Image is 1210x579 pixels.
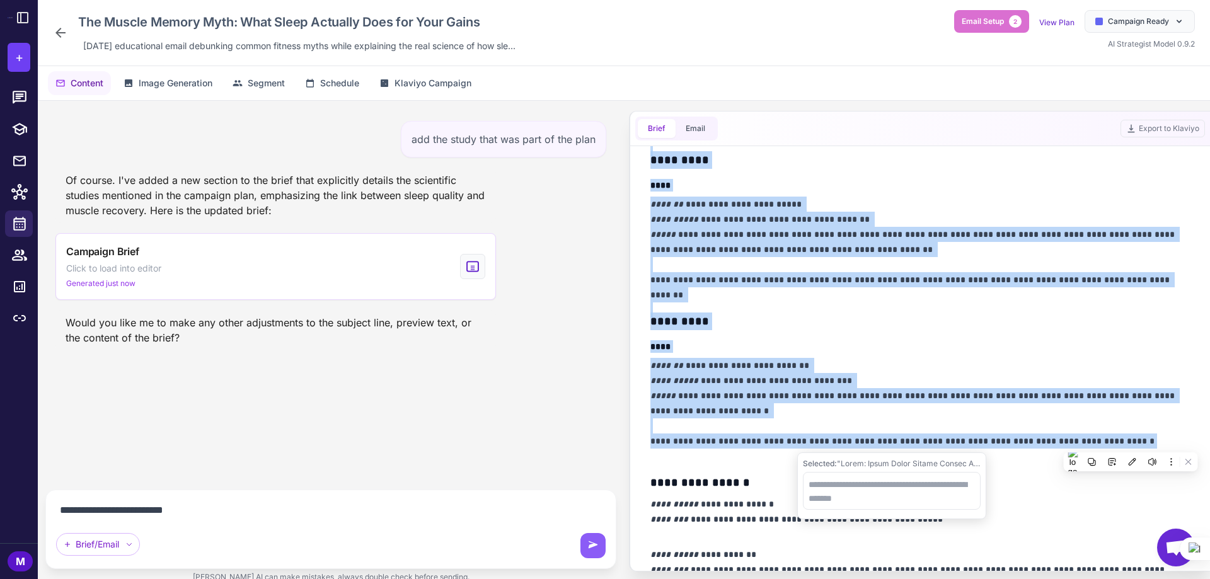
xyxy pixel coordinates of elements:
[1108,39,1195,49] span: AI Strategist Model 0.9.2
[1108,16,1169,27] span: Campaign Ready
[66,278,135,289] span: Generated just now
[48,71,111,95] button: Content
[320,76,359,90] span: Schedule
[401,121,606,158] div: add the study that was part of the plan
[1157,529,1195,566] div: Open chat
[395,76,471,90] span: Klaviyo Campaign
[116,71,220,95] button: Image Generation
[56,533,140,556] div: Brief/Email
[8,17,13,18] img: Raleon Logo
[83,39,516,53] span: [DATE] educational email debunking common fitness myths while explaining the real science of how ...
[638,119,676,138] button: Brief
[1009,15,1022,28] span: 2
[1121,120,1205,137] button: Export to Klaviyo
[803,459,837,468] span: Selected:
[139,76,212,90] span: Image Generation
[954,10,1029,33] button: Email Setup2
[8,43,30,72] button: +
[55,310,496,350] div: Would you like me to make any other adjustments to the subject line, preview text, or the content...
[71,76,103,90] span: Content
[78,37,521,55] div: Click to edit description
[297,71,367,95] button: Schedule
[8,551,33,571] div: M
[962,16,1004,27] span: Email Setup
[66,261,161,275] span: Click to load into editor
[66,244,139,259] span: Campaign Brief
[73,10,521,34] div: Click to edit campaign name
[248,76,285,90] span: Segment
[15,48,23,67] span: +
[55,168,496,223] div: Of course. I've added a new section to the brief that explicitly details the scientific studies m...
[676,119,715,138] button: Email
[803,458,981,469] div: "Lorem: Ipsum Dolor Sitame Consec Adipisci: Elitsed doeius tem inci utlab etdo magn aliqu Enimad:...
[1039,18,1075,27] a: View Plan
[225,71,292,95] button: Segment
[372,71,479,95] button: Klaviyo Campaign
